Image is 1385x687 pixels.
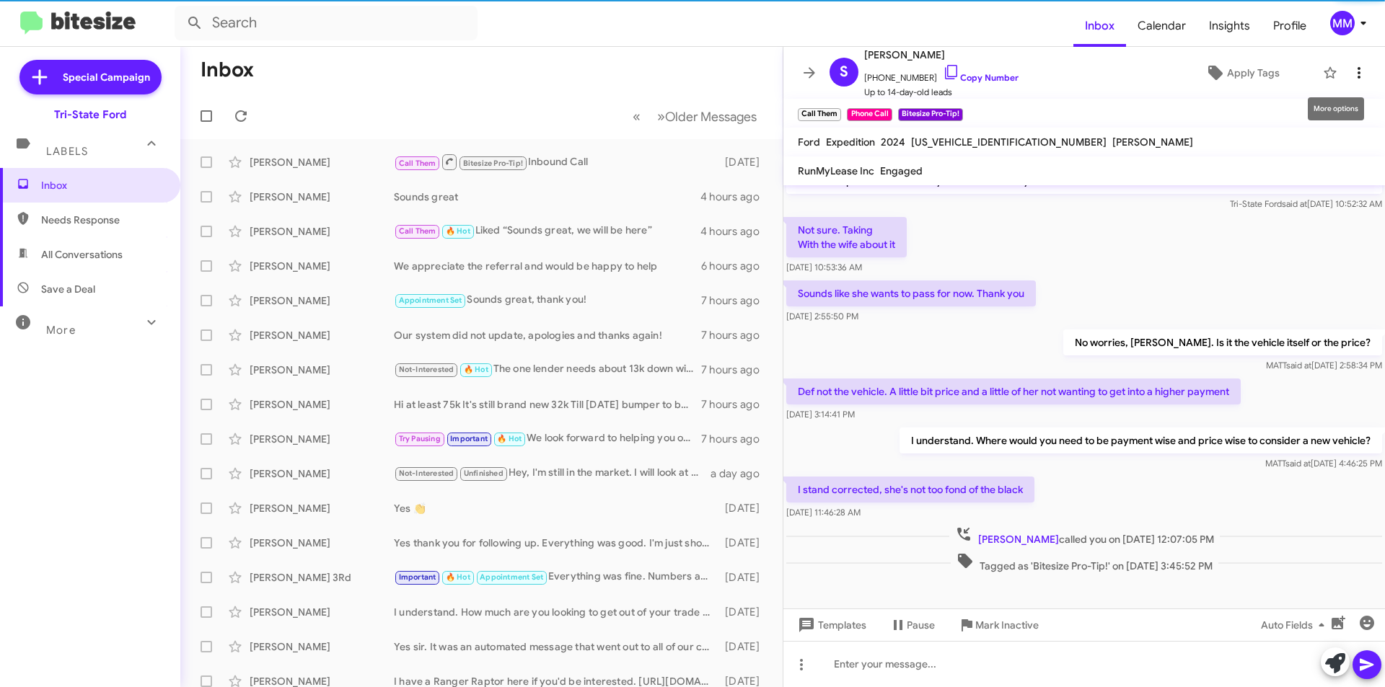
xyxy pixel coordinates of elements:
div: Hi at least 75k It's still brand new 32k Till [DATE] bumper to bumper warranty [394,397,701,412]
div: [PERSON_NAME] [250,501,394,515]
span: « [633,107,641,125]
span: Up to 14-day-old leads [864,85,1019,99]
div: [PERSON_NAME] [250,259,394,273]
span: Mark Inactive [975,612,1039,638]
div: 7 hours ago [701,363,771,377]
div: [PERSON_NAME] [250,363,394,377]
div: [PERSON_NAME] [250,190,394,204]
input: Search [175,6,478,40]
span: Try Pausing [399,434,441,443]
div: Our system did not update, apologies and thanks again! [394,328,701,342]
span: Inbox [1073,5,1126,47]
div: 6 hours ago [701,259,771,273]
span: Not-Interested [399,365,454,374]
div: 7 hours ago [701,397,771,412]
button: Pause [878,612,946,638]
span: [PERSON_NAME] [864,46,1019,63]
div: More options [1308,97,1364,120]
span: » [657,107,665,125]
p: Not sure. Taking With the wife about it [786,217,907,257]
div: [DATE] [718,501,771,515]
div: [PERSON_NAME] [250,155,394,169]
div: Everything was fine. Numbers are the issue. My trade has alot of negative equity. [394,569,718,585]
span: Inbox [41,178,164,192]
span: Labels [46,145,88,158]
span: Save a Deal [41,282,95,296]
span: [DATE] 2:55:50 PM [786,311,858,322]
span: RunMyLease Inc [798,164,874,177]
div: Inbound Call [394,153,718,171]
div: I understand. How much are you looking to get out of your trade in? I can see if we can put a num... [394,605,718,619]
div: [DATE] [718,155,771,169]
span: Tagged as 'Bitesize Pro-Tip!' on [DATE] 3:45:52 PM [951,552,1218,573]
span: Unfinished [464,469,504,478]
span: S [840,61,848,84]
span: Tri-State Ford [DATE] 10:52:32 AM [1230,198,1382,209]
div: [PERSON_NAME] [250,224,394,239]
h1: Inbox [201,58,254,81]
span: [DATE] 10:53:36 AM [786,262,862,272]
div: 7 hours ago [701,328,771,342]
a: Copy Number [943,72,1019,83]
span: Pause [907,612,935,638]
div: [PERSON_NAME] [250,328,394,342]
div: 7 hours ago [701,293,771,308]
p: Def not the vehicle. A little bit price and a little of her not wanting to get into a higher payment [786,378,1241,404]
span: Appointment Set [399,296,462,305]
button: Mark Inactive [946,612,1050,638]
button: Auto Fields [1249,612,1342,638]
span: Older Messages [665,109,757,125]
span: [PERSON_NAME] [1112,136,1193,149]
span: [DATE] 3:14:41 PM [786,409,855,420]
span: Engaged [880,164,923,177]
nav: Page navigation example [625,102,765,131]
span: called you on [DATE] 12:07:05 PM [949,526,1220,546]
span: Expedition [826,136,875,149]
div: [DATE] [718,639,771,654]
span: [PERSON_NAME] [978,533,1059,546]
button: Next [648,102,765,131]
span: MATT [DATE] 2:58:34 PM [1266,360,1382,371]
span: Needs Response [41,213,164,227]
span: 🔥 Hot [464,365,488,374]
span: 🔥 Hot [446,226,470,236]
span: Insights [1197,5,1262,47]
span: 🔥 Hot [497,434,522,443]
div: [DATE] [718,570,771,585]
div: [DATE] [718,536,771,550]
p: I understand. Where would you need to be payment wise and price wise to consider a new vehicle? [900,427,1382,453]
div: Yes 👏 [394,501,718,515]
div: [PERSON_NAME] [250,397,394,412]
span: Calendar [1126,5,1197,47]
span: All Conversations [41,247,123,262]
button: MM [1318,11,1369,35]
a: Special Campaign [19,60,162,94]
div: Yes sir. It was an automated message that went out to all of our customers in our database. [394,639,718,654]
div: Sounds great, thank you! [394,292,701,309]
div: [PERSON_NAME] [250,536,394,550]
div: [PERSON_NAME] 3Rd [250,570,394,585]
span: 🔥 Hot [446,572,470,582]
span: said at [1285,458,1311,469]
div: 4 hours ago [700,224,771,239]
div: MM [1330,11,1355,35]
a: Profile [1262,5,1318,47]
span: More [46,324,76,337]
span: Templates [795,612,866,638]
div: Yes thank you for following up. Everything was good. I'm just shopping around a little. [394,536,718,550]
div: 4 hours ago [700,190,771,204]
span: said at [1286,360,1311,371]
div: [PERSON_NAME] [250,466,394,481]
div: Sounds great [394,190,700,204]
div: [PERSON_NAME] [250,639,394,654]
div: We look forward to helping you out. Just let us know [394,430,701,447]
span: Apply Tags [1227,60,1280,86]
div: Tri-State Ford [54,107,126,122]
span: Bitesize Pro-Tip! [463,159,523,168]
button: Apply Tags [1168,60,1316,86]
span: Call Them [399,226,436,236]
span: MATT [DATE] 4:46:25 PM [1265,458,1382,469]
div: Liked “Sounds great, we will be here” [394,223,700,239]
button: Templates [783,612,878,638]
div: a day ago [711,466,771,481]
